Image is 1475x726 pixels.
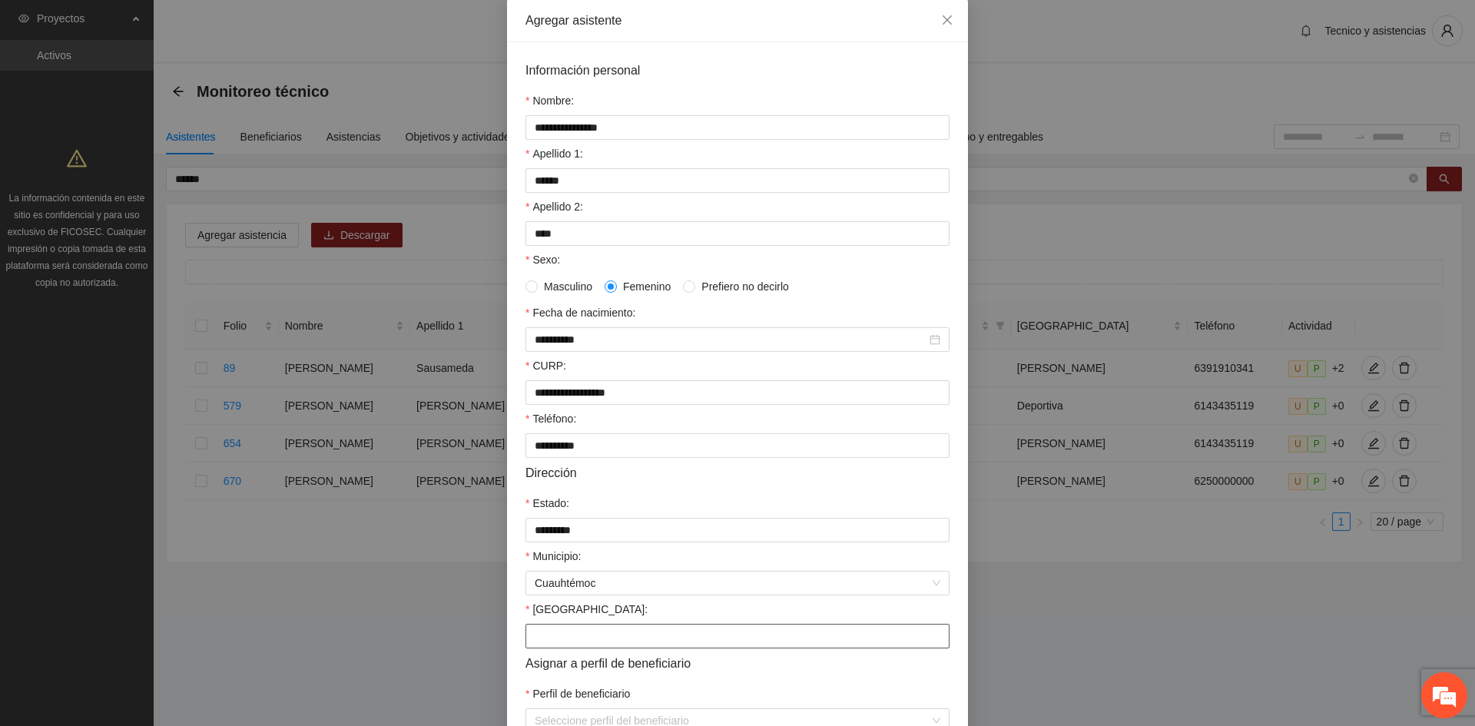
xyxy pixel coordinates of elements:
label: Fecha de nacimiento: [525,304,635,321]
label: Apellido 1: [525,145,583,162]
span: Dirección [525,463,577,482]
label: Sexo: [525,251,560,268]
label: Municipio: [525,548,581,565]
input: Fecha de nacimiento: [535,331,926,348]
input: Apellido 2: [525,221,950,246]
span: Estamos en línea. [89,205,212,360]
span: Cuauhtémoc [535,572,940,595]
input: Colonia: [525,624,950,648]
span: Femenino [617,278,677,295]
label: Teléfono: [525,410,576,427]
span: Masculino [538,278,598,295]
span: Prefiero no decirlo [695,278,795,295]
span: Asignar a perfil de beneficiario [525,654,691,673]
textarea: Escriba su mensaje y pulse “Intro” [8,419,293,473]
div: Agregar asistente [525,12,950,29]
label: Estado: [525,495,569,512]
div: Chatee con nosotros ahora [80,78,258,98]
input: Teléfono: [525,433,950,458]
input: Apellido 1: [525,168,950,193]
input: Nombre: [525,115,950,140]
label: Nombre: [525,92,574,109]
label: Apellido 2: [525,198,583,215]
label: CURP: [525,357,566,374]
span: close [941,14,953,26]
input: CURP: [525,380,950,405]
div: Minimizar ventana de chat en vivo [252,8,289,45]
label: Perfil de beneficiario [525,685,630,702]
label: Colonia: [525,601,648,618]
input: Estado: [525,518,950,542]
span: Información personal [525,61,640,80]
